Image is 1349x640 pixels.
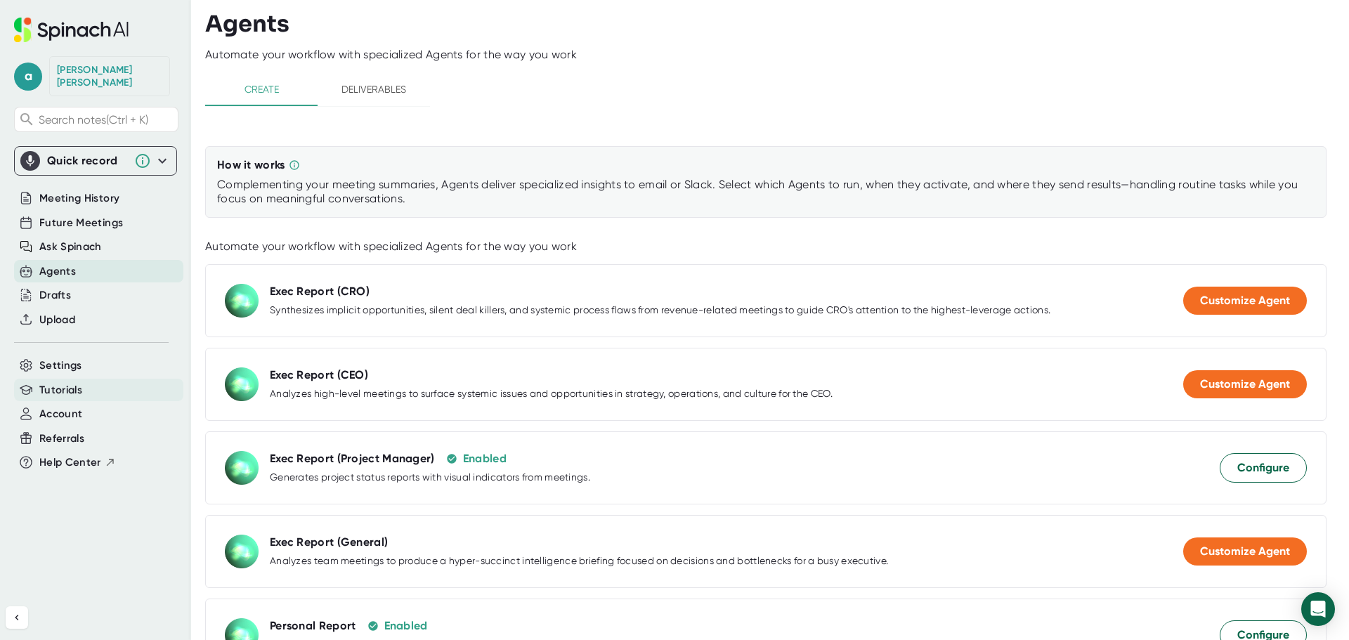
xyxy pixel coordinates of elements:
div: Open Intercom Messenger [1301,592,1335,626]
button: Agents [39,263,76,280]
div: Generates project status reports with visual indicators from meetings. [270,471,590,484]
div: Quick record [47,154,127,168]
span: Create [214,81,309,98]
img: Exec Report (Project Manager) [225,451,259,485]
button: Tutorials [39,382,82,398]
div: Analyzes team meetings to produce a hyper-succinct intelligence briefing focused on decisions and... [270,555,888,568]
h3: Agents [205,11,289,37]
button: Referrals [39,431,84,447]
div: Exec Report (Project Manager) [270,452,435,466]
div: Automate your workflow with specialized Agents for the way you work [205,48,1349,62]
div: Personal Report [270,619,356,633]
img: Exec Report (General) [225,535,259,568]
div: Synthesizes implicit opportunities, silent deal killers, and systemic process flaws from revenue-... [270,304,1050,317]
span: Deliverables [326,81,422,98]
div: Quick record [20,147,171,175]
button: Configure [1220,453,1307,483]
span: Customize Agent [1200,544,1290,558]
button: Future Meetings [39,215,123,231]
span: Customize Agent [1200,377,1290,391]
span: Search notes (Ctrl + K) [39,113,174,126]
div: Exec Report (CEO) [270,368,368,382]
button: Customize Agent [1183,287,1307,315]
img: Exec Report (CRO) [225,284,259,318]
span: Configure [1237,459,1289,476]
img: Exec Report (CEO) [225,367,259,401]
div: Andrea Harrop [57,64,162,89]
div: Enabled [463,452,507,466]
div: Complementing your meeting summaries, Agents deliver specialized insights to email or Slack. Sele... [217,178,1315,206]
button: Drafts [39,287,71,303]
button: Customize Agent [1183,370,1307,398]
button: Customize Agent [1183,537,1307,566]
button: Settings [39,358,82,374]
button: Help Center [39,455,116,471]
button: Meeting History [39,190,119,207]
div: How it works [217,158,285,172]
span: a [14,63,42,91]
div: Enabled [384,619,428,633]
div: Exec Report (General) [270,535,388,549]
button: Account [39,406,82,422]
div: Exec Report (CRO) [270,285,370,299]
button: Ask Spinach [39,239,102,255]
div: Analyzes high-level meetings to surface systemic issues and opportunities in strategy, operations... [270,388,833,400]
span: Customize Agent [1200,294,1290,307]
button: Collapse sidebar [6,606,28,629]
span: Help Center [39,455,101,471]
button: Upload [39,312,75,328]
svg: Complementing your meeting summaries, Agents deliver specialized insights to email or Slack. Sele... [289,159,300,171]
div: Automate your workflow with specialized Agents for the way you work [205,240,1327,254]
